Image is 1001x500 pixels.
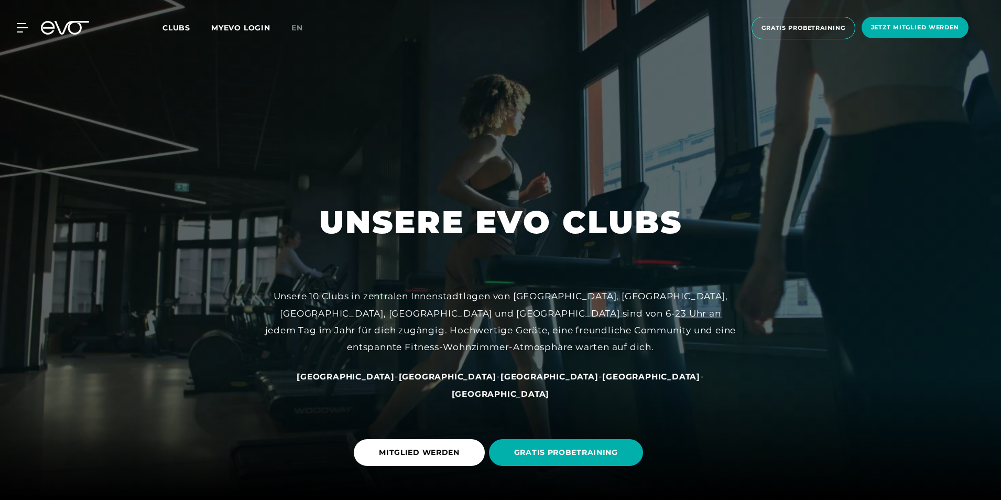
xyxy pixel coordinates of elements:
[265,288,736,355] div: Unsere 10 Clubs in zentralen Innenstadtlagen von [GEOGRAPHIC_DATA], [GEOGRAPHIC_DATA], [GEOGRAPHI...
[379,447,460,458] span: MITGLIED WERDEN
[748,17,858,39] a: Gratis Probetraining
[354,431,489,474] a: MITGLIED WERDEN
[162,23,211,32] a: Clubs
[265,368,736,402] div: - - - -
[514,447,618,458] span: GRATIS PROBETRAINING
[501,371,599,382] a: [GEOGRAPHIC_DATA]
[761,24,845,32] span: Gratis Probetraining
[319,202,682,243] h1: UNSERE EVO CLUBS
[452,388,550,399] a: [GEOGRAPHIC_DATA]
[858,17,972,39] a: Jetzt Mitglied werden
[399,371,497,382] a: [GEOGRAPHIC_DATA]
[452,389,550,399] span: [GEOGRAPHIC_DATA]
[162,23,190,32] span: Clubs
[291,23,303,32] span: en
[602,371,700,382] a: [GEOGRAPHIC_DATA]
[489,431,647,474] a: GRATIS PROBETRAINING
[291,22,315,34] a: en
[211,23,270,32] a: MYEVO LOGIN
[871,23,959,32] span: Jetzt Mitglied werden
[297,371,395,382] a: [GEOGRAPHIC_DATA]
